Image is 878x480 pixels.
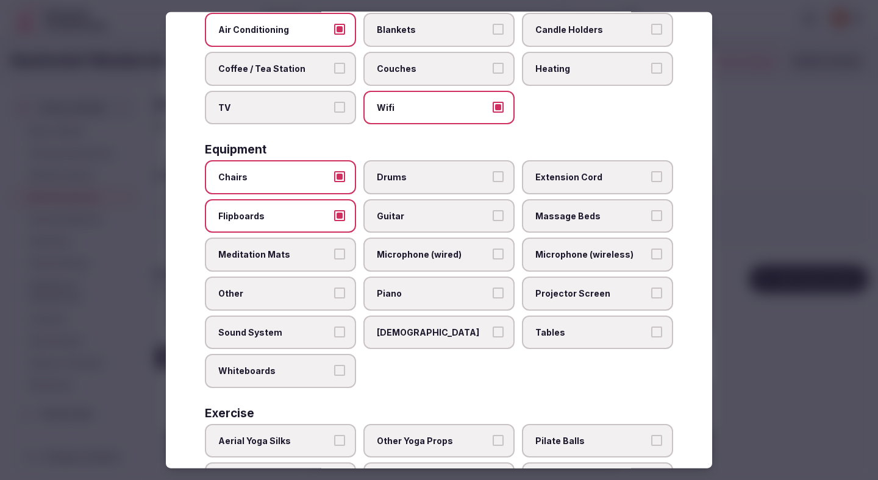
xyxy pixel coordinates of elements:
span: Piano [377,288,489,300]
button: Whiteboards [334,365,345,376]
span: Wifi [377,101,489,113]
button: Drums [493,171,504,182]
button: Chairs [334,171,345,182]
h3: Exercise [205,407,254,418]
button: Flipboards [334,210,345,221]
span: Projector Screen [535,288,648,300]
span: Couches [377,63,489,75]
button: Massage Beds [651,210,662,221]
span: Flipboards [218,210,330,222]
span: Pilate Balls [535,434,648,446]
button: Piano [493,288,504,298]
button: Meditation Mats [334,249,345,259]
span: Drums [377,171,489,183]
span: Air Conditioning [218,24,330,36]
button: Sound System [334,326,345,337]
span: [DEMOGRAPHIC_DATA] [377,326,489,338]
button: [DEMOGRAPHIC_DATA] [493,326,504,337]
h3: Equipment [205,144,266,155]
button: Wifi [493,101,504,112]
button: Microphone (wireless) [651,249,662,259]
button: Aerial Yoga Silks [334,434,345,445]
span: Tables [535,326,648,338]
span: TV [218,101,330,113]
button: Air Conditioning [334,24,345,35]
span: Chairs [218,171,330,183]
button: Projector Screen [651,288,662,298]
button: TV [334,101,345,112]
span: Sound System [218,326,330,338]
span: Blankets [377,24,489,36]
span: Massage Beds [535,210,648,222]
button: Coffee / Tea Station [334,63,345,74]
span: Whiteboards [218,365,330,377]
span: Meditation Mats [218,249,330,261]
button: Candle Holders [651,24,662,35]
button: Guitar [493,210,504,221]
span: Microphone (wireless) [535,249,648,261]
button: Microphone (wired) [493,249,504,259]
span: Other Yoga Props [377,434,489,446]
span: Coffee / Tea Station [218,63,330,75]
span: Heating [535,63,648,75]
button: Tables [651,326,662,337]
span: Microphone (wired) [377,249,489,261]
span: Extension Cord [535,171,648,183]
span: Aerial Yoga Silks [218,434,330,446]
button: Heating [651,63,662,74]
button: Blankets [493,24,504,35]
button: Other [334,288,345,298]
button: Couches [493,63,504,74]
span: Guitar [377,210,489,222]
button: Extension Cord [651,171,662,182]
span: Other [218,288,330,300]
button: Other Yoga Props [493,434,504,445]
button: Pilate Balls [651,434,662,445]
span: Candle Holders [535,24,648,36]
